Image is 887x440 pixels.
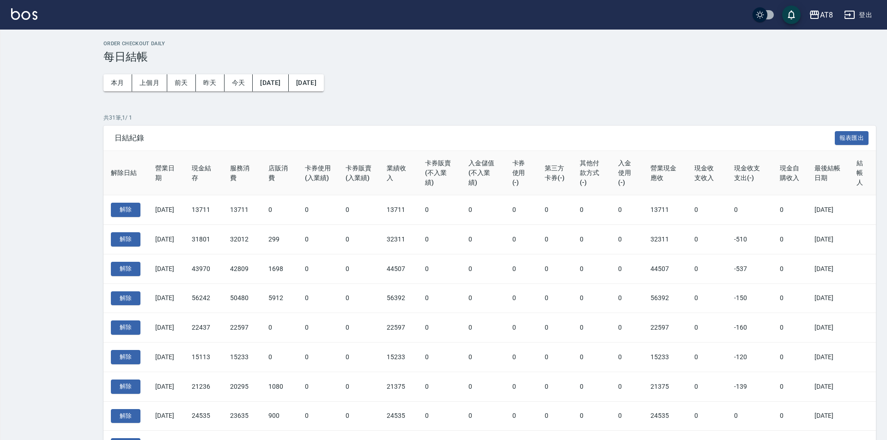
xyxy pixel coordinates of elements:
td: -150 [727,283,772,313]
td: [DATE] [807,225,849,254]
td: 0 [611,225,643,254]
td: 0 [611,372,643,401]
h2: Order checkout daily [103,41,876,47]
th: 營業現金應收 [643,151,687,195]
td: 0 [461,195,504,225]
td: 0 [338,195,379,225]
td: 15233 [379,343,418,372]
td: 0 [572,225,610,254]
td: 0 [461,283,504,313]
td: -510 [727,225,772,254]
td: [DATE] [148,254,184,283]
td: 0 [772,401,807,431]
th: 最後結帳日期 [807,151,849,195]
td: 0 [298,195,338,225]
td: 21375 [643,372,687,401]
td: 0 [772,283,807,313]
td: 0 [687,254,727,283]
td: 0 [461,401,504,431]
td: 0 [461,254,504,283]
td: 0 [537,283,572,313]
th: 卡券販賣(不入業績) [418,151,461,195]
th: 入金儲值(不入業績) [461,151,504,195]
button: [DATE] [253,74,288,91]
td: [DATE] [807,343,849,372]
h3: 每日結帳 [103,50,876,63]
td: [DATE] [148,225,184,254]
a: 報表匯出 [835,133,869,142]
td: 20295 [223,372,261,401]
td: 0 [537,372,572,401]
td: 0 [687,225,727,254]
td: 56242 [184,283,223,313]
p: 共 31 筆, 1 / 1 [103,114,876,122]
td: 0 [572,254,610,283]
td: 0 [537,313,572,343]
td: 0 [338,283,379,313]
td: -120 [727,343,772,372]
th: 卡券使用(入業績) [298,151,338,195]
td: 0 [727,401,772,431]
td: 0 [461,372,504,401]
td: [DATE] [148,401,184,431]
button: [DATE] [289,74,324,91]
td: -537 [727,254,772,283]
td: 32311 [379,225,418,254]
td: 0 [298,254,338,283]
td: 0 [687,343,727,372]
td: 0 [298,313,338,343]
td: 13711 [379,195,418,225]
td: 0 [772,372,807,401]
td: [DATE] [148,343,184,372]
button: 解除 [111,409,140,423]
td: 0 [461,313,504,343]
span: 日結紀錄 [115,133,835,143]
td: 15233 [223,343,261,372]
td: 0 [687,401,727,431]
td: [DATE] [807,313,849,343]
th: 業績收入 [379,151,418,195]
td: 13711 [643,195,687,225]
td: 0 [611,283,643,313]
td: 0 [418,225,461,254]
td: 0 [298,225,338,254]
button: 今天 [225,74,253,91]
td: 0 [298,343,338,372]
td: 32012 [223,225,261,254]
td: 0 [261,313,298,343]
td: 0 [338,313,379,343]
td: 50480 [223,283,261,313]
td: -160 [727,313,772,343]
button: 解除 [111,320,140,335]
td: 0 [461,343,504,372]
td: 299 [261,225,298,254]
td: 0 [261,343,298,372]
td: 0 [261,195,298,225]
td: 0 [611,195,643,225]
button: 解除 [111,232,140,247]
td: 0 [505,254,537,283]
button: 昨天 [196,74,225,91]
td: 0 [537,195,572,225]
th: 店販消費 [261,151,298,195]
td: 0 [572,313,610,343]
th: 現金自購收入 [772,151,807,195]
td: 24535 [643,401,687,431]
td: 22597 [379,313,418,343]
td: 0 [418,343,461,372]
td: 22597 [223,313,261,343]
td: 0 [687,195,727,225]
td: 5912 [261,283,298,313]
th: 現金收支收入 [687,151,727,195]
td: 0 [687,372,727,401]
td: 44507 [643,254,687,283]
td: 0 [572,283,610,313]
td: 0 [611,343,643,372]
td: 0 [505,313,537,343]
button: 解除 [111,203,140,217]
td: [DATE] [807,283,849,313]
td: 0 [537,343,572,372]
th: 結帳人 [849,151,876,195]
td: 0 [505,343,537,372]
td: [DATE] [148,283,184,313]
